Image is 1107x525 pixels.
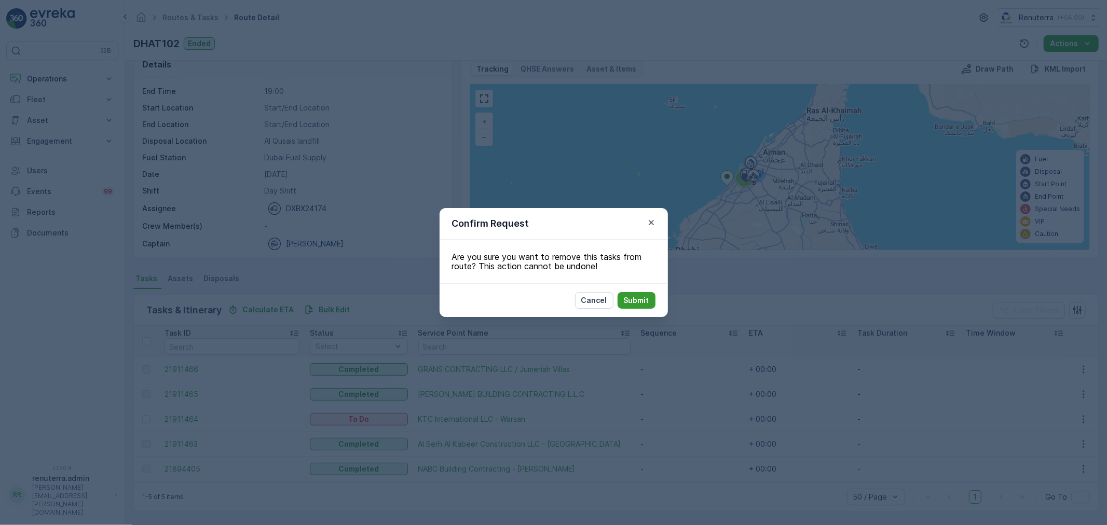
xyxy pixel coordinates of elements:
[624,295,649,306] p: Submit
[618,292,655,309] button: Submit
[440,240,668,283] div: Are you sure you want to remove this tasks from route? This action cannot be undone!
[581,295,607,306] p: Cancel
[452,216,529,231] p: Confirm Request
[575,292,613,309] button: Cancel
